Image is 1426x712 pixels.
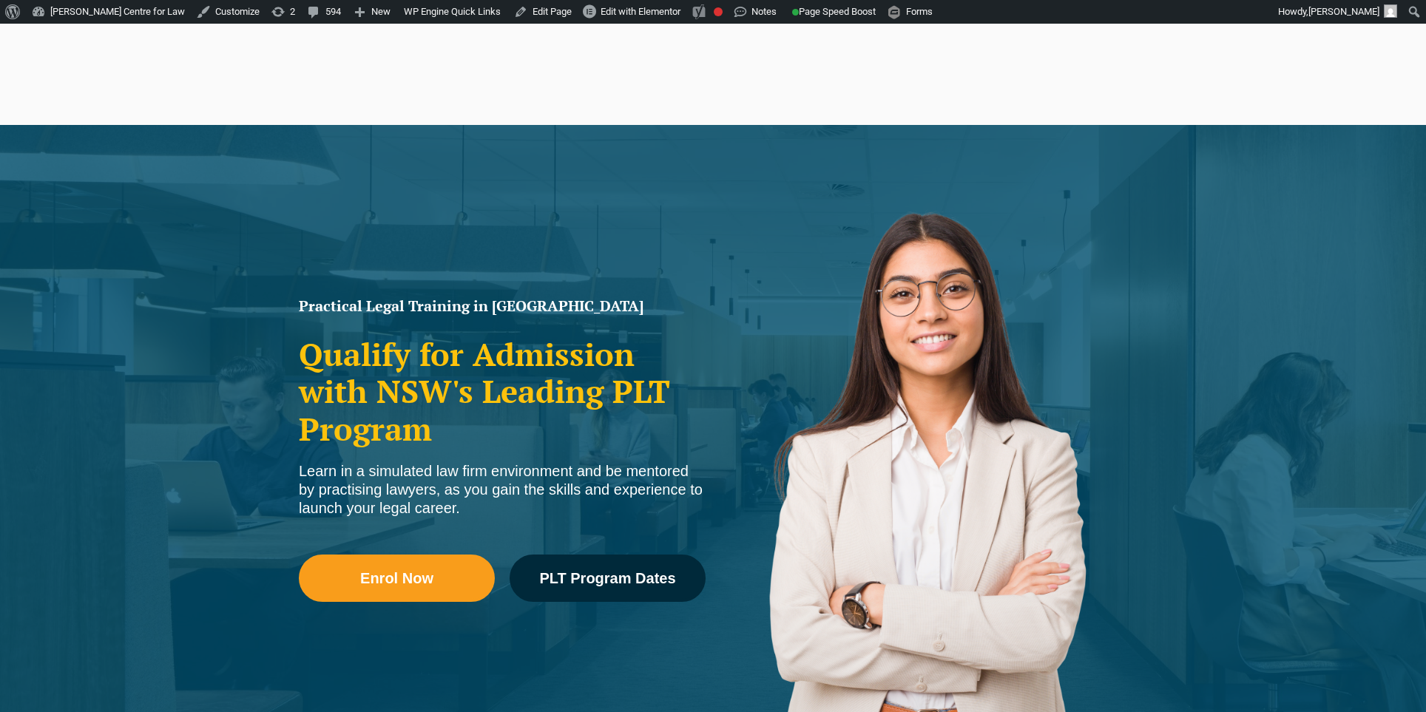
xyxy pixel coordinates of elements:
div: Focus keyphrase not set [714,7,723,16]
span: [PERSON_NAME] [1308,6,1379,17]
div: Learn in a simulated law firm environment and be mentored by practising lawyers, as you gain the ... [299,462,706,518]
span: Enrol Now [360,571,433,586]
a: Enrol Now [299,555,495,602]
span: PLT Program Dates [539,571,675,586]
h2: Qualify for Admission with NSW's Leading PLT Program [299,336,706,447]
a: PLT Program Dates [510,555,706,602]
span: Edit with Elementor [601,6,680,17]
h1: Practical Legal Training in [GEOGRAPHIC_DATA] [299,299,706,313]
